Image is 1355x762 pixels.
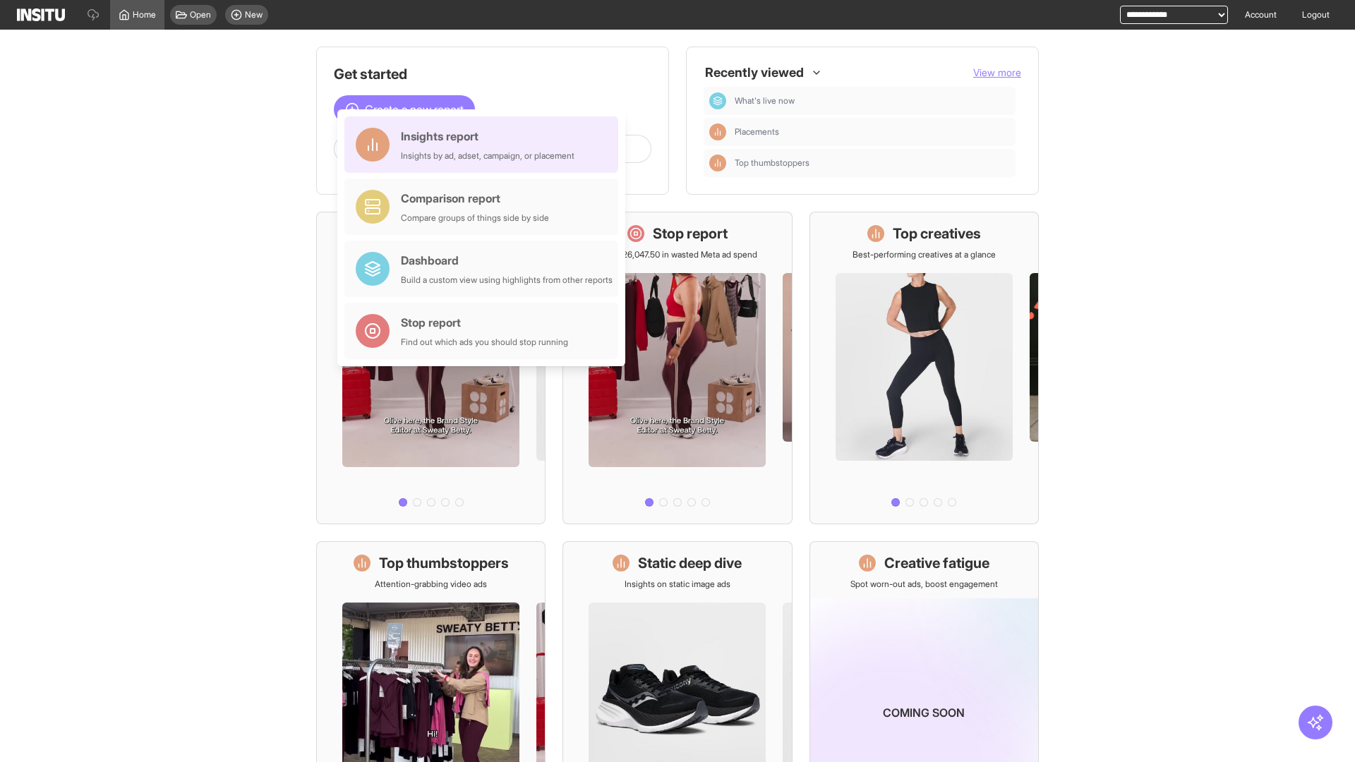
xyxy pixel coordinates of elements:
[735,126,1010,138] span: Placements
[893,224,981,243] h1: Top creatives
[401,190,549,207] div: Comparison report
[401,252,613,269] div: Dashboard
[638,553,742,573] h1: Static deep dive
[735,157,809,169] span: Top thumbstoppers
[401,314,568,331] div: Stop report
[401,274,613,286] div: Build a custom view using highlights from other reports
[190,9,211,20] span: Open
[735,95,1010,107] span: What's live now
[973,66,1021,80] button: View more
[562,212,792,524] a: Stop reportSave £26,047.50 in wasted Meta ad spend
[17,8,65,21] img: Logo
[973,66,1021,78] span: View more
[401,212,549,224] div: Compare groups of things side by side
[709,155,726,171] div: Insights
[653,224,728,243] h1: Stop report
[375,579,487,590] p: Attention-grabbing video ads
[365,101,464,118] span: Create a new report
[245,9,263,20] span: New
[379,553,509,573] h1: Top thumbstoppers
[597,249,757,260] p: Save £26,047.50 in wasted Meta ad spend
[709,92,726,109] div: Dashboard
[401,150,574,162] div: Insights by ad, adset, campaign, or placement
[334,95,475,123] button: Create a new report
[709,123,726,140] div: Insights
[401,128,574,145] div: Insights report
[735,95,795,107] span: What's live now
[316,212,546,524] a: What's live nowSee all active ads instantly
[133,9,156,20] span: Home
[735,126,779,138] span: Placements
[625,579,730,590] p: Insights on static image ads
[401,337,568,348] div: Find out which ads you should stop running
[809,212,1039,524] a: Top creativesBest-performing creatives at a glance
[853,249,996,260] p: Best-performing creatives at a glance
[334,64,651,84] h1: Get started
[735,157,1010,169] span: Top thumbstoppers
